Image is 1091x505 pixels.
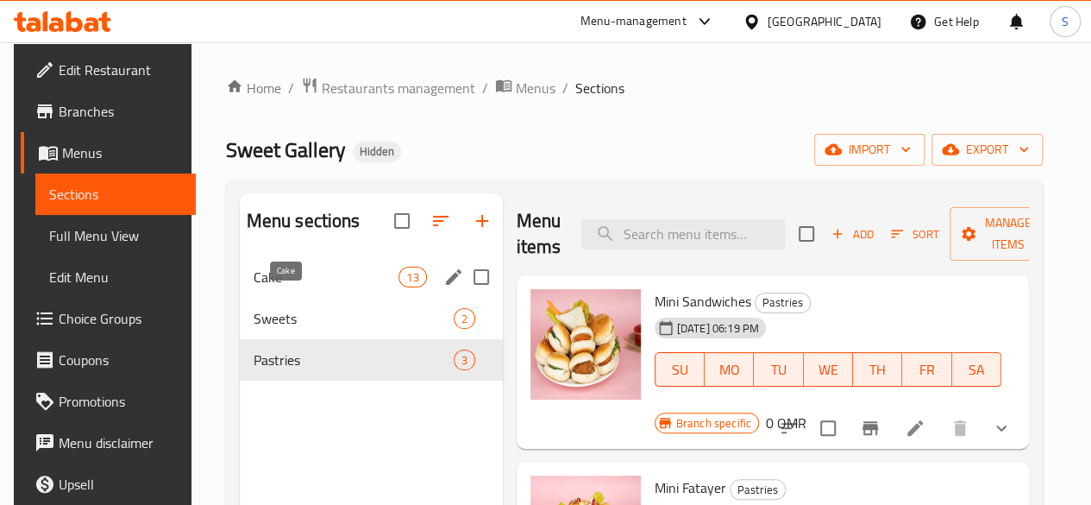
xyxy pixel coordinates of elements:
button: MO [705,352,754,387]
span: Mini Fatayer [655,475,726,501]
span: Sort items [880,221,950,248]
button: sort-choices [768,407,810,449]
li: / [562,78,568,98]
a: Branches [21,91,196,132]
span: Upsell [59,474,182,495]
span: Add [829,224,875,244]
a: Menu disclaimer [21,422,196,464]
span: Branch specific [669,415,758,432]
a: Promotions [21,381,196,422]
span: 3 [455,352,474,369]
div: Pastries3 [240,339,503,381]
div: Hidden [353,142,401,162]
button: SU [655,352,705,387]
span: Sections [575,78,624,98]
nav: breadcrumb [226,77,1043,99]
span: Menu disclaimer [59,432,182,453]
div: Pastries [755,293,811,313]
span: Branches [59,101,182,122]
button: SA [952,352,1001,387]
span: Menus [62,142,182,163]
span: Edit Menu [49,267,182,287]
span: Pastries [756,293,810,312]
span: WE [811,357,846,382]
button: TH [853,352,902,387]
span: MO [712,357,747,382]
span: Promotions [59,391,182,412]
a: Edit Restaurant [21,49,196,91]
span: FR [909,357,944,382]
span: Full Menu View [49,225,182,246]
span: Sort sections [420,200,461,242]
span: Pastries [254,350,454,370]
div: items [398,267,426,287]
button: Add [825,221,880,248]
span: Sweets [254,308,454,329]
button: export [931,134,1043,166]
button: FR [902,352,951,387]
button: TU [754,352,803,387]
span: Menus [516,78,555,98]
span: Restaurants management [322,78,475,98]
span: 2 [455,311,474,327]
span: Add item [825,221,880,248]
span: TU [761,357,796,382]
button: Sort [887,221,943,248]
div: Menu-management [580,11,687,32]
li: / [482,78,488,98]
span: 13 [399,269,425,286]
img: Mini Sandwiches [530,289,641,400]
button: show more [981,407,1022,449]
svg: Show Choices [991,418,1012,439]
h2: Menu items [517,208,561,260]
span: Sections [49,184,182,205]
span: SA [959,357,994,382]
a: Restaurants management [301,77,475,99]
a: Full Menu View [35,215,196,256]
span: Mini Sandwiches [655,288,751,314]
button: Add section [461,200,503,242]
span: Select section [788,216,825,252]
span: TH [860,357,895,382]
div: Cake13edit [240,256,503,298]
li: / [288,78,294,98]
nav: Menu sections [240,249,503,388]
a: Upsell [21,464,196,505]
button: delete [939,407,981,449]
span: Coupons [59,350,182,370]
div: items [454,350,475,370]
input: search [581,219,785,249]
span: Select to update [810,410,846,446]
a: Sections [35,174,196,215]
span: S [1062,12,1069,31]
span: Hidden [353,144,401,159]
a: Edit Menu [35,256,196,298]
a: Coupons [21,339,196,381]
span: Cake [254,267,399,287]
span: Sweet Gallery [226,130,346,169]
span: Sort [891,224,938,244]
a: Edit menu item [905,418,925,439]
button: edit [441,264,467,290]
h6: 0 OMR [766,411,806,435]
span: Edit Restaurant [59,60,182,80]
a: Menus [495,77,555,99]
button: Manage items [950,207,1065,261]
div: Pastries [730,479,786,500]
a: Home [226,78,281,98]
button: Branch-specific-item [850,407,891,449]
span: Choice Groups [59,308,182,329]
span: export [945,139,1029,161]
div: Sweets2 [240,298,503,339]
span: Pastries [730,480,785,500]
a: Choice Groups [21,298,196,339]
span: SU [662,357,698,382]
a: Menus [21,132,196,174]
button: WE [804,352,853,387]
span: Select all sections [384,203,420,239]
h2: Menu sections [247,208,361,234]
div: [GEOGRAPHIC_DATA] [768,12,881,31]
button: import [814,134,925,166]
span: Manage items [963,212,1051,256]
